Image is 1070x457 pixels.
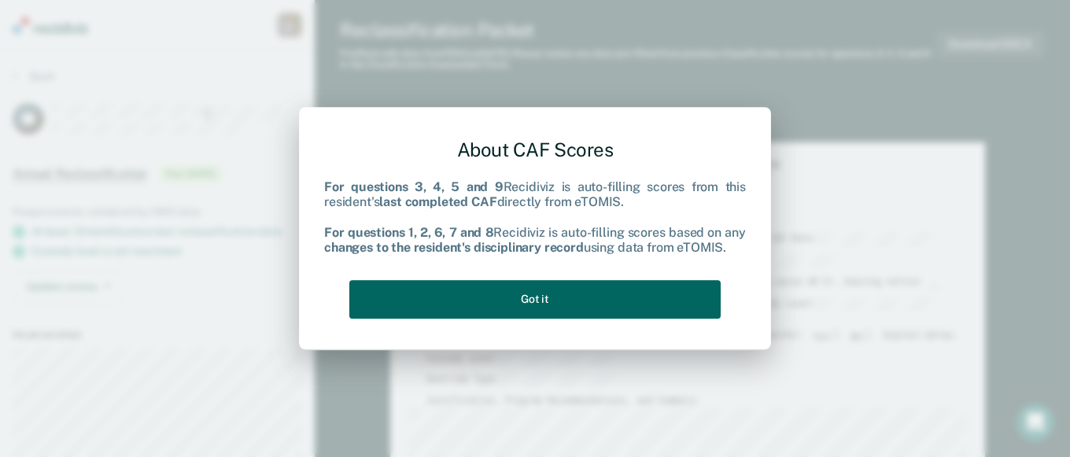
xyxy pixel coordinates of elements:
b: For questions 3, 4, 5 and 9 [324,180,504,195]
b: changes to the resident's disciplinary record [324,240,584,255]
div: Recidiviz is auto-filling scores from this resident's directly from eTOMIS. Recidiviz is auto-fil... [324,180,746,256]
b: last completed CAF [379,195,496,210]
b: For questions 1, 2, 6, 7 and 8 [324,225,493,240]
div: About CAF Scores [324,126,746,174]
button: Got it [349,280,721,319]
